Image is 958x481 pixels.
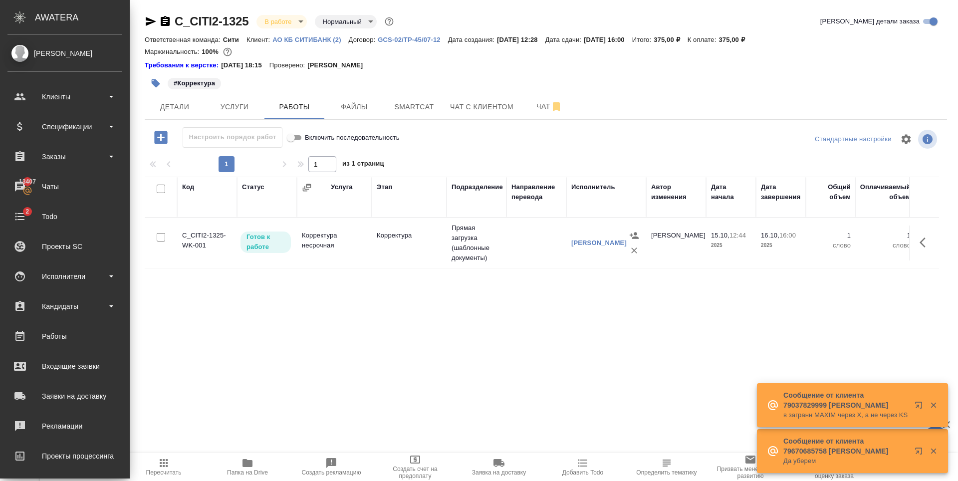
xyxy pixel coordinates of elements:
[709,453,792,481] button: Призвать менеджера по развитию
[688,36,719,43] p: К оплате:
[342,158,384,172] span: из 1 страниц
[242,182,264,192] div: Статус
[320,17,365,26] button: Нормальный
[7,119,122,134] div: Спецификации
[383,15,396,28] button: Доп статусы указывают на важность/срочность заказа
[820,16,920,26] span: [PERSON_NAME] детали заказа
[860,182,911,202] div: Оплачиваемый объем
[541,453,625,481] button: Добавить Todo
[783,436,908,456] p: Сообщение от клиента 79670685758 [PERSON_NAME]
[373,453,457,481] button: Создать счет на предоплату
[206,453,289,481] button: Папка на Drive
[646,226,706,260] td: [PERSON_NAME]
[221,60,269,70] p: [DATE] 18:15
[783,410,908,420] p: в загранн MAXIM через X, а не через KS
[7,149,122,164] div: Заказы
[256,15,306,28] div: В работе
[377,182,392,192] div: Этап
[7,419,122,434] div: Рекламации
[378,36,448,43] p: GCS-02/TP-45/07-12
[761,182,801,202] div: Дата завершения
[147,127,175,148] button: Добавить работу
[145,72,167,94] button: Добавить тэг
[175,14,248,28] a: C_CITI2-1325
[718,36,752,43] p: 375,00 ₽
[211,101,258,113] span: Услуги
[761,240,801,250] p: 2025
[654,36,688,43] p: 375,00 ₽
[151,101,199,113] span: Детали
[177,226,237,260] td: C_CITI2-1325-WK-001
[202,48,221,55] p: 100%
[239,231,292,254] div: Исполнитель может приступить к работе
[447,218,506,268] td: Прямая загрузка (шаблонные документы)
[7,299,122,314] div: Кандидаты
[145,48,202,55] p: Маржинальность:
[627,228,642,243] button: Назначить
[2,234,127,259] a: Проекты SC
[7,89,122,104] div: Клиенты
[914,231,938,254] button: Здесь прячутся важные кнопки
[145,60,221,70] a: Требования к верстке:
[305,133,400,143] span: Включить последовательность
[812,132,894,147] div: split button
[145,36,223,43] p: Ответственная команда:
[811,231,851,240] p: 1
[7,329,122,344] div: Работы
[35,7,130,27] div: AWATERA
[571,182,615,192] div: Исполнитель
[302,469,361,476] span: Создать рекламацию
[545,36,584,43] p: Дата сдачи:
[2,354,127,379] a: Входящие заявки
[349,36,378,43] p: Договор:
[811,182,851,202] div: Общий объем
[390,101,438,113] span: Smartcat
[19,207,35,217] span: 2
[627,243,642,258] button: Удалить
[562,469,603,476] span: Добавить Todo
[783,456,908,466] p: Да уберем
[923,401,944,410] button: Закрыть
[457,453,541,481] button: Заявка на доставку
[861,231,911,240] p: 1
[651,182,701,202] div: Автор изменения
[272,35,348,43] a: АО КБ СИТИБАНК (2)
[174,78,215,88] p: #Корректура
[302,183,312,193] button: Сгруппировать
[2,174,127,199] a: 13407Чаты
[894,127,918,151] span: Настроить таблицу
[761,232,779,239] p: 16.10,
[811,240,851,250] p: слово
[145,15,157,27] button: Скопировать ссылку для ЯМессенджера
[315,15,377,28] div: В работе
[715,466,786,480] span: Призвать менеджера по развитию
[159,15,171,27] button: Скопировать ссылку
[7,449,122,464] div: Проекты процессинга
[297,226,372,260] td: Корректура несрочная
[261,17,294,26] button: В работе
[246,232,285,252] p: Готов к работе
[378,35,448,43] a: GCS-02/TP-45/07-12
[2,444,127,469] a: Проекты процессинга
[2,414,127,439] a: Рекламации
[7,48,122,59] div: [PERSON_NAME]
[7,239,122,254] div: Проекты SC
[330,101,378,113] span: Файлы
[525,100,573,113] span: Чат
[918,130,939,149] span: Посмотреть информацию
[377,231,442,240] p: Корректура
[7,269,122,284] div: Исполнители
[711,240,751,250] p: 2025
[227,469,268,476] span: Папка на Drive
[2,324,127,349] a: Работы
[221,45,234,58] button: 0.16 RUB;
[448,36,497,43] p: Дата создания:
[450,101,513,113] span: Чат с клиентом
[7,209,122,224] div: Todo
[379,466,451,480] span: Создать счет на предоплату
[779,232,796,239] p: 16:00
[729,232,746,239] p: 12:44
[636,469,697,476] span: Определить тематику
[272,36,348,43] p: АО КБ СИТИБАНК (2)
[584,36,632,43] p: [DATE] 16:00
